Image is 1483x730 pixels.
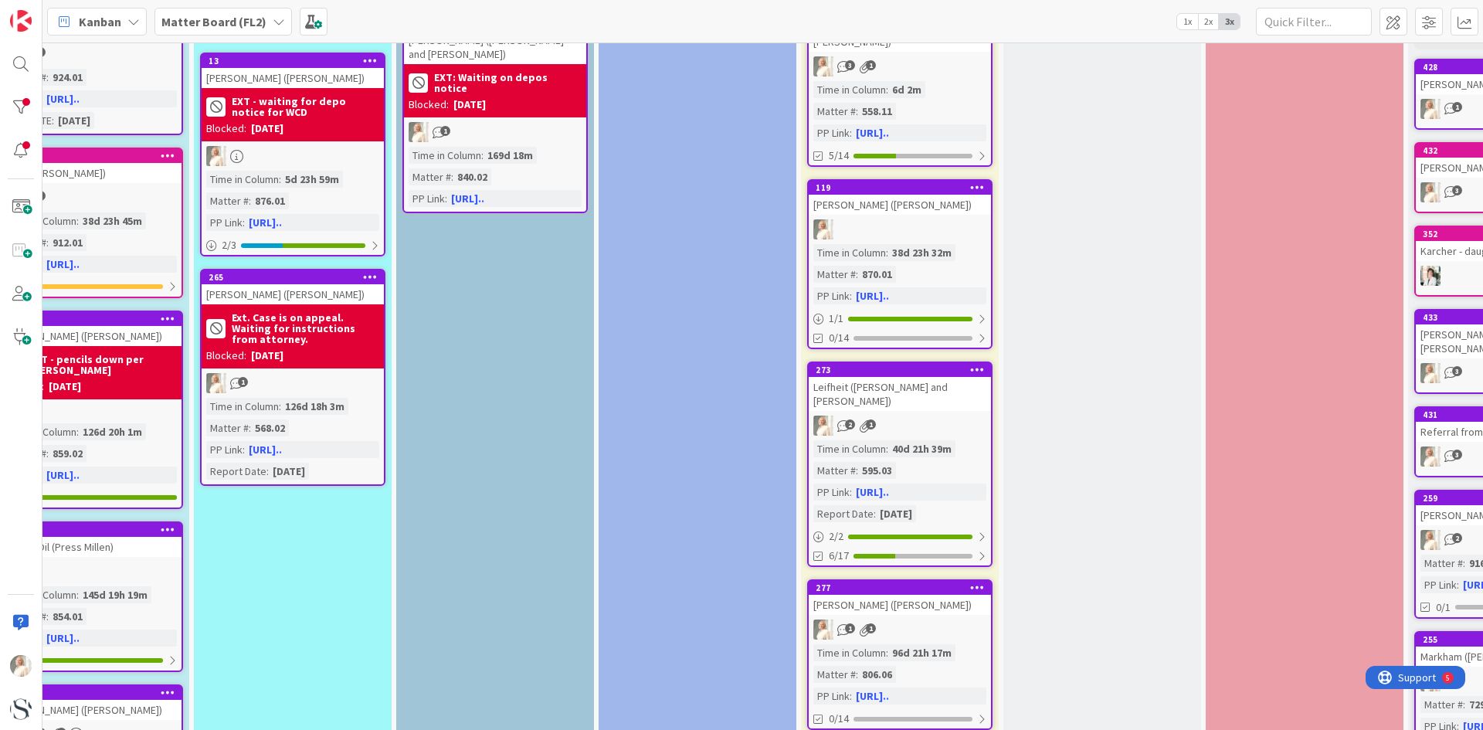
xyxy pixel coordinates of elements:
div: [PERSON_NAME] ([PERSON_NAME]) [202,284,384,304]
div: Matter # [1420,696,1463,713]
div: 568.02 [251,419,289,436]
span: 2 [1452,533,1462,543]
span: 3 [845,60,855,70]
span: : [1463,696,1465,713]
div: 126d 18h 3m [281,398,348,415]
div: KS [809,219,991,239]
div: [PERSON_NAME] ([PERSON_NAME]) [809,595,991,615]
div: PP Link [409,190,445,207]
a: [URL].. [46,631,80,645]
span: : [46,608,49,625]
div: Matter # [409,168,451,185]
img: avatar [10,698,32,720]
span: Add Card... [1433,31,1482,45]
div: Blocked: [206,121,246,137]
span: : [52,112,54,129]
div: 220 [6,525,182,535]
img: KS [813,620,833,640]
span: 1 [845,623,855,633]
div: 859.02 [49,445,87,462]
div: 119 [809,181,991,195]
span: 3 [1452,185,1462,195]
div: 854.01 [49,608,87,625]
div: 119 [816,182,991,193]
span: 1 [866,623,876,633]
span: 1x [1177,14,1198,29]
div: Time in Column [409,147,481,164]
span: : [856,666,858,683]
div: [DATE] [49,379,81,395]
span: 3 [1452,450,1462,460]
span: 2x [1198,14,1219,29]
span: 1 [440,126,450,136]
span: : [249,419,251,436]
div: 13[PERSON_NAME] ([PERSON_NAME]) [202,54,384,88]
div: KS [809,56,991,76]
div: Matter # [813,666,856,683]
div: [DATE] [251,121,283,137]
a: [URL].. [856,289,889,303]
div: Leifheit ([PERSON_NAME] and [PERSON_NAME]) [809,377,991,411]
div: 119[PERSON_NAME] ([PERSON_NAME]) [809,181,991,215]
div: 96d 21h 17m [888,644,955,661]
img: KS [1420,446,1441,467]
img: KS [10,655,32,677]
span: Support [32,2,70,21]
span: 2 / 3 [222,237,236,253]
span: 1 / 1 [829,311,843,327]
b: EXT: Waiting on depos notice [434,72,582,93]
span: : [850,484,852,501]
div: Report Date [206,463,266,480]
div: PP Link [206,214,243,231]
div: PP Link [813,287,850,304]
span: Kanban [79,12,121,31]
div: 273Leifheit ([PERSON_NAME] and [PERSON_NAME]) [809,363,991,411]
div: Blocked: [409,97,449,113]
span: 5/14 [829,148,849,164]
div: Matter # [1420,555,1463,572]
img: KS [813,219,833,239]
span: 0/14 [829,330,849,346]
img: Visit kanbanzone.com [10,10,32,32]
b: Matter Board (FL2) [161,14,266,29]
span: : [266,463,269,480]
div: 13 [202,54,384,68]
div: Matter # [206,419,249,436]
div: 2/2 [809,527,991,546]
div: 840.02 [453,168,491,185]
div: 277[PERSON_NAME] ([PERSON_NAME]) [809,581,991,615]
div: 558.11 [858,103,896,120]
span: : [445,190,447,207]
div: 265 [202,270,384,284]
div: 595.03 [858,462,896,479]
div: KS [809,620,991,640]
div: 169d 18m [484,147,537,164]
div: 198 [6,151,182,161]
span: 3 [1452,366,1462,376]
span: 6/17 [829,548,849,564]
div: [PERSON_NAME] ([PERSON_NAME] and [PERSON_NAME]) [404,30,586,64]
div: 806.06 [858,666,896,683]
div: 126d 20h 1m [79,423,146,440]
div: [DATE] [269,463,309,480]
span: : [886,440,888,457]
div: Blocked: [206,348,246,364]
div: 38d 23h 32m [888,244,955,261]
span: 1 [1452,102,1462,112]
div: 265 [209,272,384,283]
a: [URL].. [856,485,889,499]
span: : [481,147,484,164]
div: 77 [6,688,182,698]
span: : [76,423,79,440]
b: EXT - pencils down per [PERSON_NAME] [29,354,177,375]
input: Quick Filter... [1256,8,1372,36]
div: KS [202,373,384,393]
span: : [76,212,79,229]
a: [URL].. [856,689,889,703]
span: 0/14 [829,711,849,727]
span: 2 / 2 [829,528,843,545]
div: 40d 21h 39m [888,440,955,457]
span: : [886,81,888,98]
span: : [76,586,79,603]
div: 273 [816,365,991,375]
